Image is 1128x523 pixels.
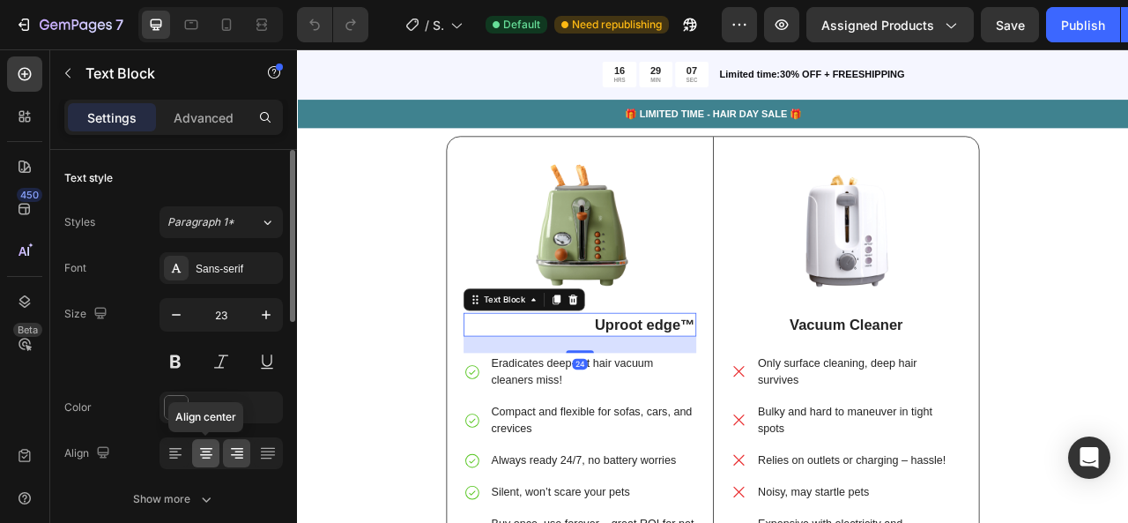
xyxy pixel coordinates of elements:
[2,73,1056,92] p: 🎁 LIMITED TIME - HAIR DAY SALE 🎁
[64,214,95,230] div: Styles
[378,340,506,360] strong: Uproot edge™
[297,49,1128,523] iframe: Design area
[64,400,92,415] div: Color
[196,400,278,416] div: 242424
[425,16,429,34] span: /
[247,451,505,493] p: Compact and flexible for sofas, cars, and crevices
[433,16,443,34] span: Shopify Original Product Template
[17,188,42,202] div: 450
[586,451,843,493] p: Bulky and hard to maneuver in tight spots
[551,132,846,314] img: gempages_432750572815254551-4c743092-cd02-4e06-862c-4899e12ddb74.png
[586,389,843,431] p: Only surface cleaning, deep hair survives
[85,63,235,84] p: Text Block
[64,442,114,466] div: Align
[115,14,123,35] p: 7
[1046,7,1120,42] button: Publish
[133,490,215,508] div: Show more
[160,206,283,238] button: Paragraph 1*
[64,483,283,515] button: Show more
[537,23,1056,41] p: Limited time:30% OFF + FREESHIPPING
[247,389,505,431] p: Eradicates deep-set hair vacuum cleaners miss!
[1068,437,1110,479] div: Open Intercom Messenger
[996,18,1025,33] span: Save
[297,7,368,42] div: Undo/Redo
[234,310,293,326] div: Text Block
[174,108,234,127] p: Advanced
[167,214,234,230] span: Paragraph 1*
[821,16,934,34] span: Assigned Products
[981,7,1039,42] button: Save
[503,17,540,33] span: Default
[13,323,42,337] div: Beta
[64,303,111,326] div: Size
[64,170,113,186] div: Text style
[572,17,662,33] span: Need republishing
[196,261,278,277] div: Sans-serif
[7,7,131,42] button: 7
[350,393,369,407] div: 24
[806,7,974,42] button: Assigned Products
[211,132,508,315] img: gempages_432750572815254551-2627099c-d922-4cfd-972b-0db8e7f6269f.png
[1061,16,1105,34] div: Publish
[627,340,770,360] span: Vacuum Cleaner
[64,260,86,276] div: Font
[87,108,137,127] p: Settings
